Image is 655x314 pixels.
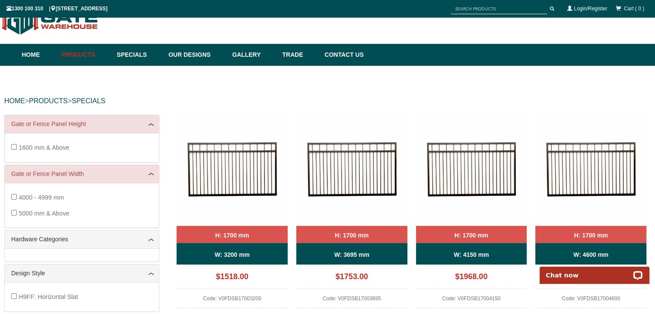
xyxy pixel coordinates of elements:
[296,115,407,226] img: V0FDSB - Flat Top (Double Top Rail) - Single Aluminium Driveway Gate - Single Sliding Gate - Matt...
[19,210,69,217] span: 5000 mm & Above
[416,115,527,308] a: V0FDSB - Flat Top (Double Top Rail) - Single Aluminium Driveway Gate - Single Sliding Gate - Matt...
[11,120,152,129] a: Gate or Fence Panel Height
[71,97,105,105] a: SPECIALS
[164,44,228,66] a: Our Designs
[11,235,152,244] a: Hardware Categories
[416,269,527,289] div: $1968.00
[11,269,152,278] a: Design Style
[535,115,646,226] img: V0FDSB - Flat Top (Double Top Rail) - Single Aluminium Driveway Gate - Single Sliding Gate - Matt...
[177,269,288,289] div: $1518.00
[214,251,249,258] b: W: 3200 mm
[334,251,369,258] b: W: 3695 mm
[451,3,547,14] input: SEARCH PRODUCTS
[6,6,108,12] span: 1300 100 310 | [STREET_ADDRESS]
[215,232,249,239] b: H: 1700 mm
[19,194,64,201] span: 4000 - 4999 mm
[573,251,608,258] b: W: 4600 mm
[296,293,407,308] div: Code: V0FDSB17003695
[335,232,369,239] b: H: 1700 mm
[535,115,646,308] a: V0FDSB - Flat Top (Double Top Rail) - Single Aluminium Driveway Gate - Single Sliding Gate - Matt...
[416,115,527,226] img: V0FDSB - Flat Top (Double Top Rail) - Single Aluminium Driveway Gate - Single Sliding Gate - Matt...
[4,97,25,105] a: HOME
[11,169,152,179] a: Gate or Fence Panel Width
[416,293,527,308] div: Code: V0FDSB17004150
[534,257,655,284] iframe: LiveChat chat widget
[57,44,113,66] a: Products
[4,87,651,115] div: > >
[19,293,78,300] span: H9FF: Horizontal Slat
[574,6,607,12] a: Login/Register
[177,293,288,308] div: Code: V0FDSB17003200
[454,232,488,239] b: H: 1700 mm
[574,232,608,239] b: H: 1700 mm
[624,6,644,12] span: Cart ( 0 )
[19,144,69,151] span: 1600 mm & Above
[228,44,278,66] a: Gallery
[296,269,407,289] div: $1753.00
[278,44,320,66] a: Trade
[177,115,288,308] a: V0FDSB - Flat Top (Double Top Rail) - Single Aluminium Driveway Gate - Single Sliding Gate - Matt...
[535,293,646,308] div: Code: V0FDSB17004600
[22,44,57,66] a: Home
[112,44,164,66] a: Specials
[29,97,68,105] a: PRODUCTS
[454,251,489,258] b: W: 4150 mm
[296,115,407,308] a: V0FDSB - Flat Top (Double Top Rail) - Single Aluminium Driveway Gate - Single Sliding Gate - Matt...
[320,44,364,66] a: Contact Us
[177,115,288,226] img: V0FDSB - Flat Top (Double Top Rail) - Single Aluminium Driveway Gate - Single Sliding Gate - Matt...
